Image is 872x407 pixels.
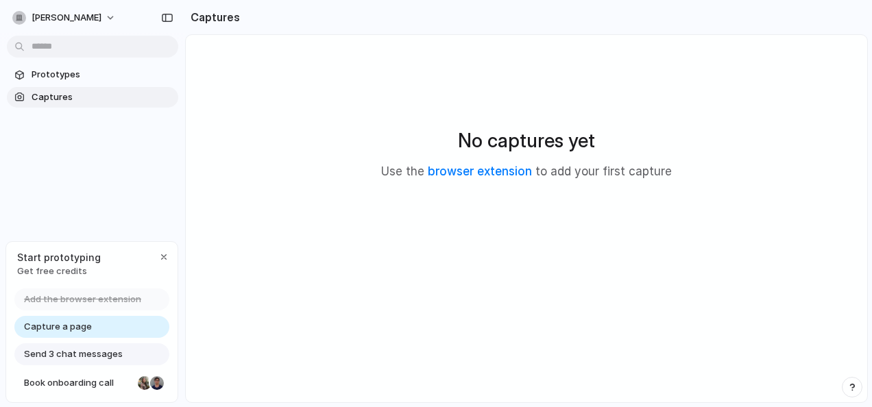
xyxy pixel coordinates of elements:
[458,126,595,155] h2: No captures yet
[24,347,123,361] span: Send 3 chat messages
[17,250,101,264] span: Start prototyping
[136,375,153,391] div: Nicole Kubica
[149,375,165,391] div: Christian Iacullo
[14,372,169,394] a: Book onboarding call
[17,264,101,278] span: Get free credits
[381,163,672,181] p: Use the to add your first capture
[32,90,173,104] span: Captures
[7,87,178,108] a: Captures
[185,9,240,25] h2: Captures
[24,293,141,306] span: Add the browser extension
[32,11,101,25] span: [PERSON_NAME]
[7,7,123,29] button: [PERSON_NAME]
[428,164,532,178] a: browser extension
[24,320,92,334] span: Capture a page
[24,376,132,390] span: Book onboarding call
[7,64,178,85] a: Prototypes
[32,68,173,82] span: Prototypes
